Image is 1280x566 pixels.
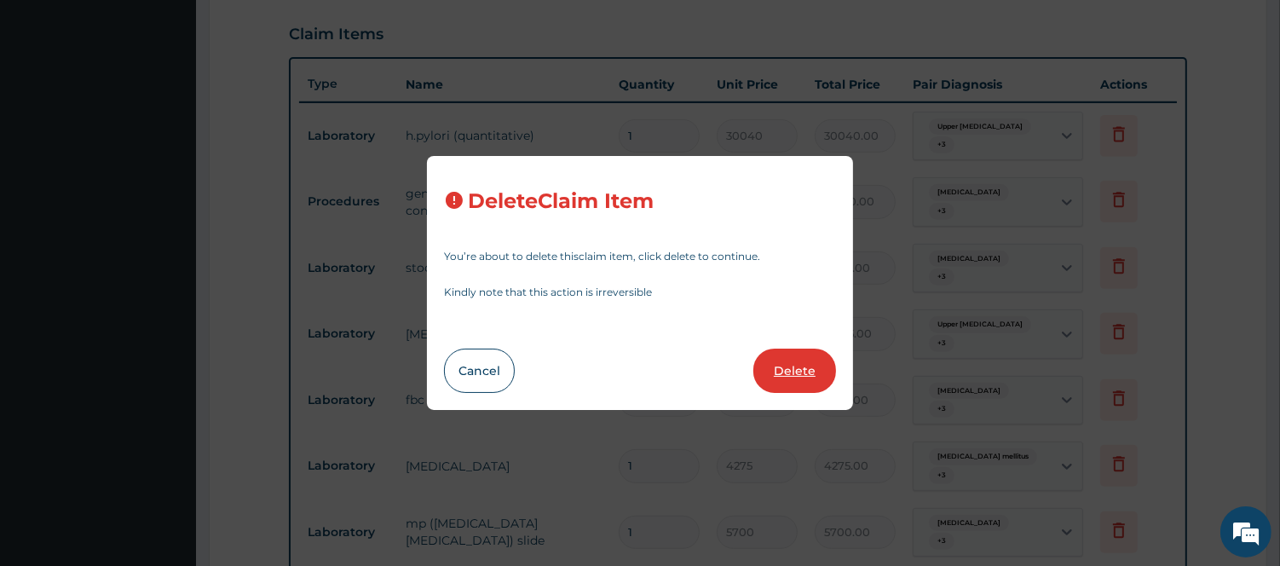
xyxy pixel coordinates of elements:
div: Minimize live chat window [280,9,320,49]
textarea: Type your message and hit 'Enter' [9,381,325,441]
p: Kindly note that this action is irreversible [444,287,836,297]
h3: Delete Claim Item [468,190,654,213]
button: Cancel [444,349,515,393]
button: Delete [753,349,836,393]
p: You’re about to delete this claim item , click delete to continue. [444,251,836,262]
div: Chat with us now [89,95,286,118]
span: We're online! [99,172,235,344]
img: d_794563401_company_1708531726252_794563401 [32,85,69,128]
